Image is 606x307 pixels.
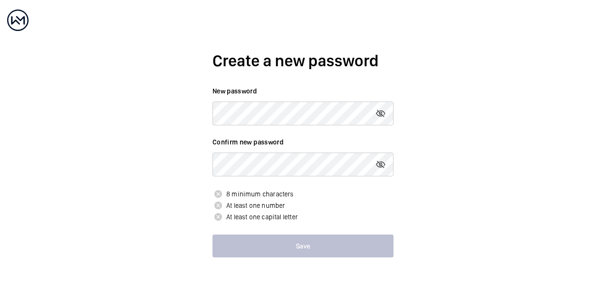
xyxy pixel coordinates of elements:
p: At least one capital letter [212,211,394,223]
label: Confirm new password [212,137,394,147]
p: 8 minimum characters [212,188,394,200]
p: At least one number [212,200,394,211]
button: Save [212,235,394,257]
label: New password [212,86,394,96]
h2: Create a new password [212,50,394,72]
